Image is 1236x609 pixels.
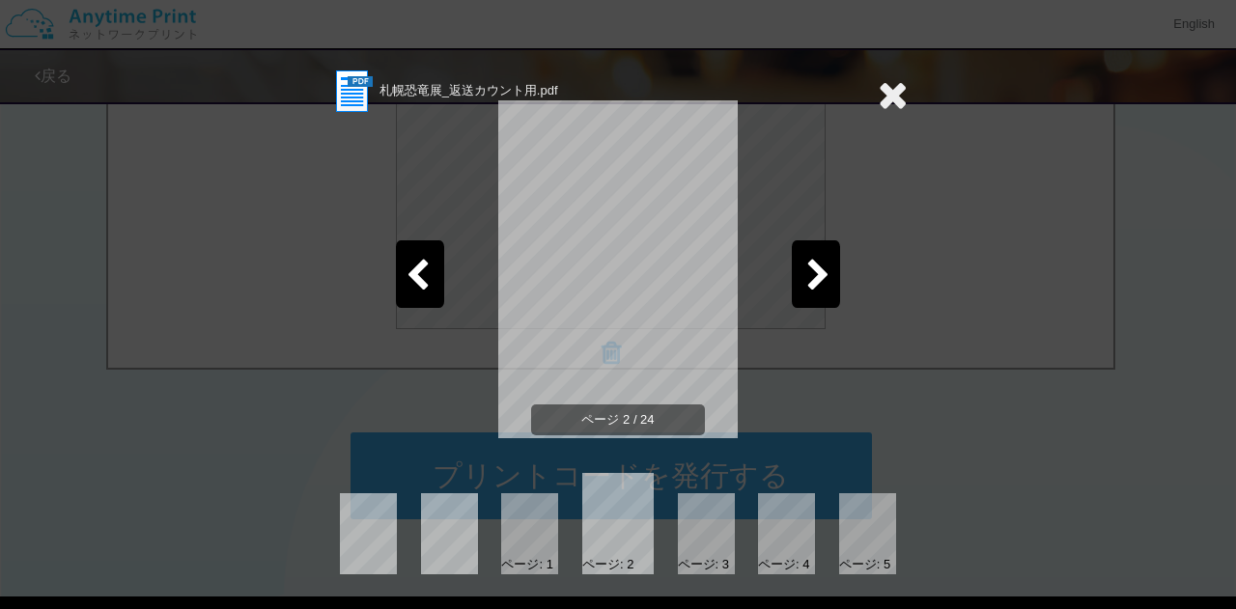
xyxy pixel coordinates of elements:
span: 札幌恐竜展_返送カウント用.pdf [379,83,558,97]
div: ページ: 1 [501,556,552,574]
span: ページ 2 / 24 [531,404,705,436]
div: ページ: 2 [582,556,633,574]
div: ページ: 5 [839,556,890,574]
div: ページ: 3 [678,556,729,574]
div: ページ: 4 [758,556,809,574]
